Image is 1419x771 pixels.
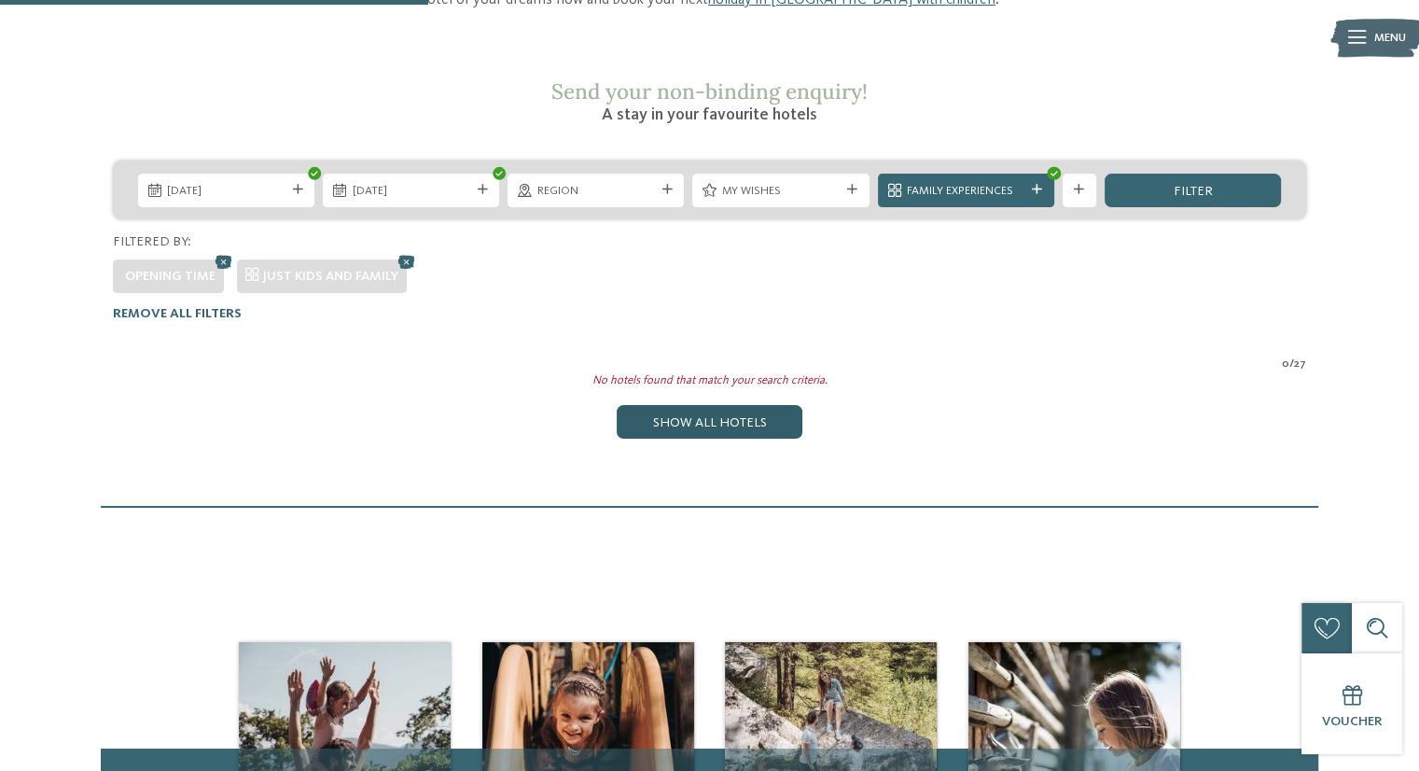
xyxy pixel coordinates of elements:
[113,235,191,248] span: Filtered by:
[1289,356,1294,372] span: /
[1282,356,1289,372] span: 0
[722,183,840,200] span: My wishes
[1321,715,1382,728] span: Voucher
[537,183,655,200] span: Region
[113,307,242,320] span: Remove all filters
[125,270,216,283] span: Opening time
[617,405,801,439] div: Show all hotels
[1301,653,1402,754] a: Voucher
[1294,356,1306,372] span: 27
[602,106,817,123] span: A stay in your favourite hotels
[353,183,470,200] span: [DATE]
[551,77,868,105] span: Send your non-binding enquiry!
[1173,185,1212,198] span: filter
[167,183,285,200] span: [DATE]
[907,183,1024,200] span: Family Experiences
[262,270,398,283] span: JUST KIDS AND FAMILY
[100,372,1318,389] div: No hotels found that match your search criteria.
